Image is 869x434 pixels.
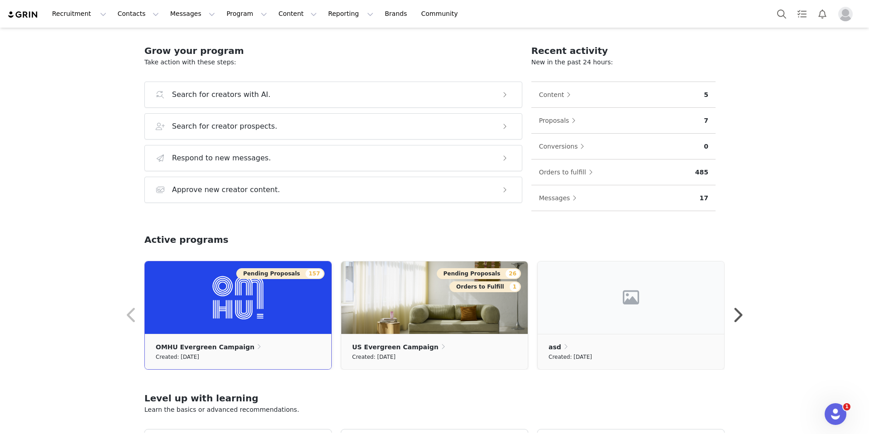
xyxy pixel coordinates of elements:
[144,177,522,203] button: Approve new creator content.
[792,4,812,24] a: Tasks
[144,58,522,67] p: Take action with these steps:
[323,4,379,24] button: Reporting
[437,268,521,279] button: Pending Proposals26
[144,391,725,405] h2: Level up with learning
[165,4,220,24] button: Messages
[825,403,846,425] iframe: Intercom live chat
[416,4,468,24] a: Community
[144,145,522,171] button: Respond to new messages.
[539,87,576,102] button: Content
[144,233,229,246] h2: Active programs
[145,261,331,334] img: a6e19d51-82b5-4b4e-88e7-2efb3309c05c.png
[144,405,725,415] p: Learn the basics or advanced recommendations.
[172,153,271,164] h3: Respond to new messages.
[539,191,582,205] button: Messages
[172,184,280,195] h3: Approve new creator content.
[352,342,439,352] p: US Evergreen Campaign
[812,4,832,24] button: Notifications
[531,58,716,67] p: New in the past 24 hours:
[549,352,592,362] small: Created: [DATE]
[531,44,716,58] h2: Recent activity
[7,10,39,19] img: grin logo
[156,342,254,352] p: OMHU Evergreen Campaign
[833,7,862,21] button: Profile
[695,168,708,177] p: 485
[172,121,277,132] h3: Search for creator prospects.
[700,193,708,203] p: 17
[704,142,708,151] p: 0
[172,89,271,100] h3: Search for creators with AI.
[221,4,272,24] button: Program
[539,165,597,179] button: Orders to fulfill
[549,342,561,352] p: asd
[843,403,850,410] span: 1
[352,352,396,362] small: Created: [DATE]
[704,90,708,100] p: 5
[772,4,792,24] button: Search
[144,82,522,108] button: Search for creators with AI.
[144,113,522,140] button: Search for creator prospects.
[47,4,112,24] button: Recruitment
[449,281,521,292] button: Orders to Fulfill1
[273,4,322,24] button: Content
[112,4,164,24] button: Contacts
[341,261,528,334] img: 7da6b68e-972f-435f-a32b-41a6a0816df0.jpg
[236,268,325,279] button: Pending Proposals157
[539,113,581,128] button: Proposals
[144,44,522,58] h2: Grow your program
[838,7,853,21] img: placeholder-profile.jpg
[539,139,589,154] button: Conversions
[379,4,415,24] a: Brands
[704,116,708,125] p: 7
[156,352,199,362] small: Created: [DATE]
